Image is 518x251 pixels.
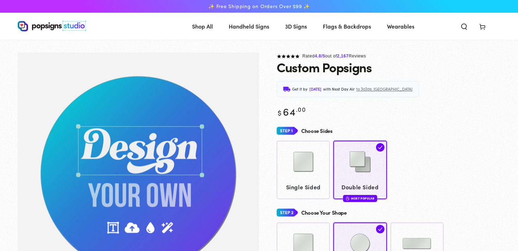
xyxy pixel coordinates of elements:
h4: Choose Your Shape [301,210,347,216]
span: Flags & Backdrops [323,21,371,31]
span: Handheld Signs [229,21,269,31]
span: Get it by [292,86,308,93]
div: Most Popular [343,195,377,202]
img: check.svg [376,225,384,233]
span: Wearables [387,21,414,31]
span: Shop All [192,21,213,31]
span: Single Sided [280,182,327,192]
span: Double Sided [337,182,383,192]
a: Handheld Signs [223,17,275,36]
span: /5 [321,54,325,59]
a: Shop All [187,17,218,36]
h1: Custom Popsigns [277,60,372,74]
a: Single Sided Single Sided [277,141,330,199]
span: $ [278,108,282,117]
span: Rated out of Reviews [302,54,366,59]
span: 3D Signs [285,21,307,31]
span: ✨ Free Shipping on Orders Over $99 ✨ [208,3,310,10]
img: Step 2 [277,206,298,219]
img: Double Sided [343,144,378,179]
h4: Choose Sides [301,128,333,134]
span: with Next Day Air [323,86,354,93]
sup: .00 [296,105,306,114]
img: Popsigns Studio [18,21,86,31]
img: check.svg [376,143,384,152]
img: fire.svg [346,196,349,201]
bdi: 64 [277,104,306,118]
span: [DATE] [309,86,321,93]
img: Step 1 [277,124,298,137]
span: 2,167 [337,54,349,59]
span: to 30309, [GEOGRAPHIC_DATA] [356,86,412,93]
a: 3D Signs [280,17,312,36]
img: Single Sided [286,144,321,179]
a: Double Sided Double Sided Most Popular [333,141,387,199]
summary: Search our site [455,18,473,34]
a: Flags & Backdrops [317,17,376,36]
span: 4.8 [315,54,321,59]
a: Wearables [382,17,420,36]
